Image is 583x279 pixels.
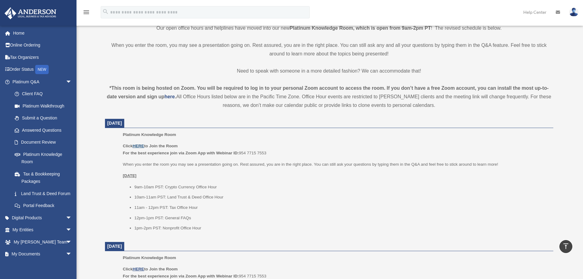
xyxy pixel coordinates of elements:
span: Platinum Knowledge Room [123,132,176,137]
a: Document Review [9,136,81,149]
a: Platinum Q&Aarrow_drop_down [4,76,81,88]
li: 12pm-1pm PST: General FAQs [134,214,549,222]
b: Click to Join the Room [123,144,178,148]
a: vertical_align_top [559,240,572,253]
div: NEW [35,65,49,74]
a: HERE [133,144,144,148]
p: When you enter the room you may see a presentation going on. Rest assured, you are in the right p... [123,161,549,168]
a: Tax & Bookkeeping Packages [9,168,81,187]
div: All Office Hours listed below are in the Pacific Time Zone. Office Hour events are restricted to ... [105,84,553,110]
span: Platinum Knowledge Room [123,255,176,260]
i: vertical_align_top [562,243,570,250]
span: arrow_drop_down [66,248,78,261]
a: Digital Productsarrow_drop_down [4,212,81,224]
b: For the best experience join via Zoom App with Webinar ID: [123,151,239,155]
a: My Entitiesarrow_drop_down [4,224,81,236]
a: Online Ordering [4,39,81,51]
a: menu [83,11,90,16]
a: Answered Questions [9,124,81,136]
p: Need to speak with someone in a more detailed fashion? We can accommodate that! [105,67,553,75]
a: HERE [133,267,144,271]
strong: *This room is being hosted on Zoom. You will be required to log in to your personal Zoom account ... [107,85,549,99]
a: Portal Feedback [9,200,81,212]
a: My Documentsarrow_drop_down [4,248,81,260]
img: Anderson Advisors Platinum Portal [3,7,58,19]
strong: . [175,94,176,99]
a: Platinum Walkthrough [9,100,81,112]
img: User Pic [569,8,578,17]
b: For the best experience join via Zoom App with Webinar ID: [123,274,239,278]
li: 1pm-2pm PST: Nonprofit Office Hour [134,224,549,232]
a: Platinum Knowledge Room [9,148,78,168]
li: 11am - 12pm PST: Tax Office Hour [134,204,549,211]
a: Home [4,27,81,39]
b: Click to Join the Room [123,267,178,271]
a: Tax Organizers [4,51,81,63]
span: arrow_drop_down [66,212,78,224]
a: Submit a Question [9,112,81,124]
a: My [PERSON_NAME] Teamarrow_drop_down [4,236,81,248]
i: menu [83,9,90,16]
span: arrow_drop_down [66,76,78,88]
a: Client FAQ [9,88,81,100]
i: search [102,8,109,15]
span: [DATE] [107,121,122,126]
strong: Platinum Knowledge Room, which is open from 9am-2pm PT [290,25,431,31]
p: 954 7715 7553 [123,142,549,157]
span: arrow_drop_down [66,236,78,248]
span: arrow_drop_down [66,224,78,236]
u: [DATE] [123,173,136,178]
p: When you enter the room, you may see a presentation going on. Rest assured, you are in the right ... [105,41,553,58]
a: Order StatusNEW [4,63,81,76]
a: here [164,94,175,99]
a: Land Trust & Deed Forum [9,187,81,200]
li: 10am-11am PST: Land Trust & Deed Office Hour [134,194,549,201]
p: Our open office hours and helplines have moved into our new ! The revised schedule is below. [105,24,553,32]
span: [DATE] [107,244,122,249]
li: 9am-10am PST: Crypto Currency Office Hour [134,183,549,191]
